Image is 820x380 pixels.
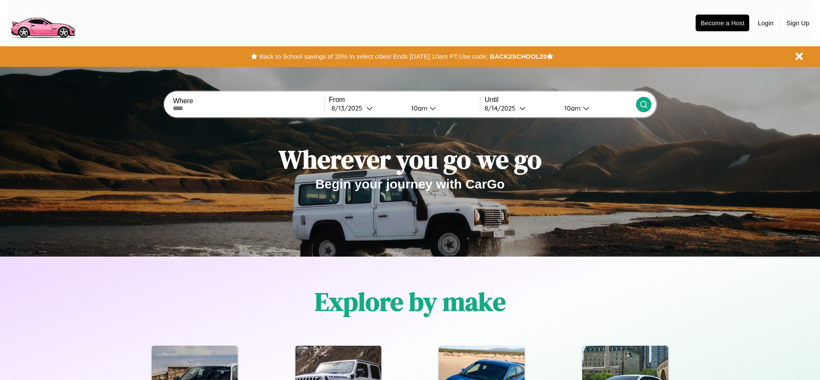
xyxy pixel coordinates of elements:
button: 10am [404,104,480,113]
button: Login [754,15,778,31]
label: From [329,96,480,104]
div: 10am [560,104,583,112]
div: 10am [407,104,430,112]
label: Where [173,97,324,105]
button: 10am [558,104,636,113]
div: 8 / 14 / 2025 [485,104,519,112]
h1: Explore by make [315,284,506,319]
div: 8 / 13 / 2025 [332,104,366,112]
label: Until [485,96,636,104]
button: 8/13/2025 [329,104,404,113]
button: Become a Host [696,15,749,31]
img: logo [6,4,79,40]
b: BACK2SCHOOL20 [490,53,547,60]
button: Sign Up [782,15,814,31]
button: Back to School savings of 20% in select cities! Ends [DATE] 10am PT.Use code: [257,51,490,63]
